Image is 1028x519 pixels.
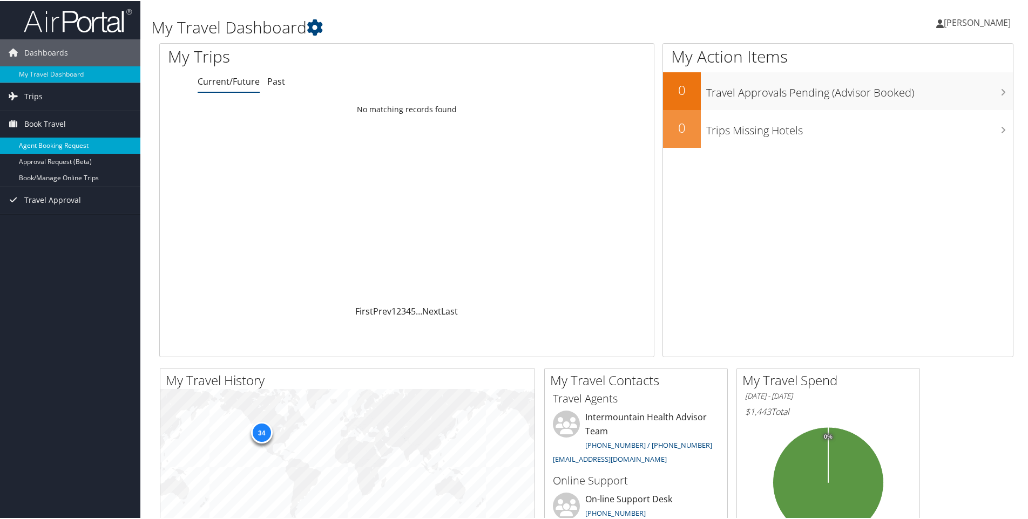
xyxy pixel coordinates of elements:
[416,304,422,316] span: …
[168,44,440,67] h1: My Trips
[936,5,1022,38] a: [PERSON_NAME]
[422,304,441,316] a: Next
[553,453,667,463] a: [EMAIL_ADDRESS][DOMAIN_NAME]
[585,507,646,517] a: [PHONE_NUMBER]
[373,304,391,316] a: Prev
[160,99,654,118] td: No matching records found
[742,370,919,388] h2: My Travel Spend
[745,390,911,400] h6: [DATE] - [DATE]
[24,82,43,109] span: Trips
[396,304,401,316] a: 2
[550,370,727,388] h2: My Travel Contacts
[166,370,535,388] h2: My Travel History
[663,80,701,98] h2: 0
[355,304,373,316] a: First
[663,118,701,136] h2: 0
[663,44,1013,67] h1: My Action Items
[401,304,406,316] a: 3
[411,304,416,316] a: 5
[198,74,260,86] a: Current/Future
[24,186,81,213] span: Travel Approval
[824,433,833,439] tspan: 0%
[944,16,1011,28] span: [PERSON_NAME]
[745,405,771,416] span: $1,443
[267,74,285,86] a: Past
[706,79,1013,99] h3: Travel Approvals Pending (Advisor Booked)
[24,38,68,65] span: Dashboards
[706,117,1013,137] h3: Trips Missing Hotels
[745,405,911,416] h6: Total
[553,390,719,405] h3: Travel Agents
[553,472,719,487] h3: Online Support
[441,304,458,316] a: Last
[251,421,272,442] div: 34
[406,304,411,316] a: 4
[663,109,1013,147] a: 0Trips Missing Hotels
[663,71,1013,109] a: 0Travel Approvals Pending (Advisor Booked)
[24,110,66,136] span: Book Travel
[547,409,725,467] li: Intermountain Health Advisor Team
[585,439,712,449] a: [PHONE_NUMBER] / [PHONE_NUMBER]
[24,7,132,32] img: airportal-logo.png
[151,15,732,38] h1: My Travel Dashboard
[391,304,396,316] a: 1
